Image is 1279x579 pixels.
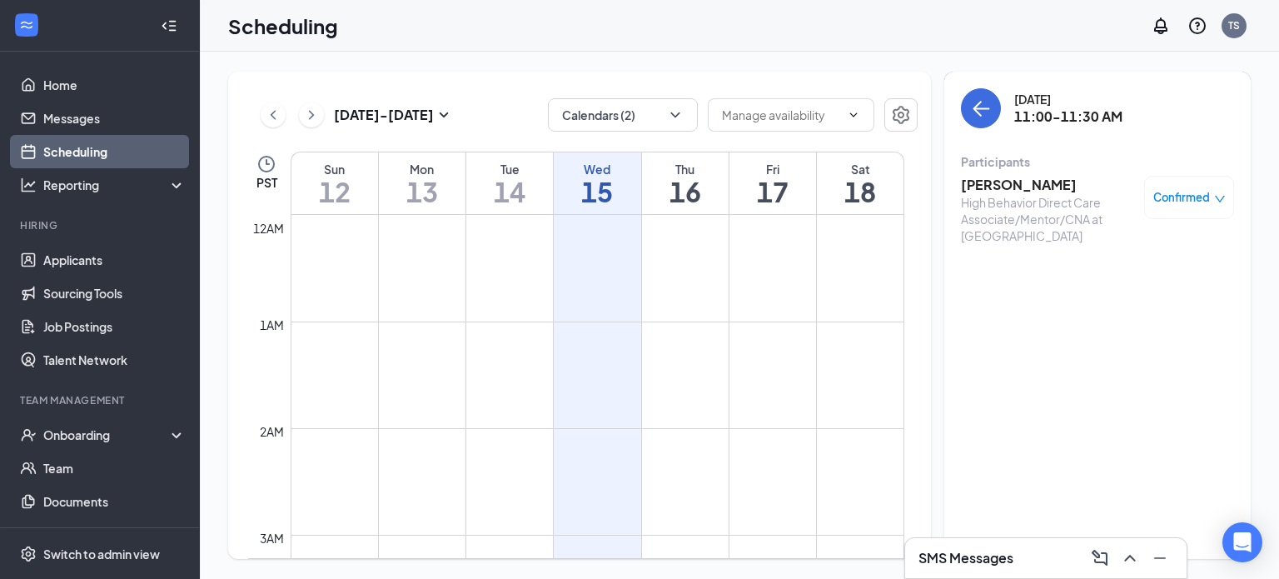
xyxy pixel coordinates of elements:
[256,422,287,441] div: 2am
[961,153,1234,170] div: Participants
[379,177,465,206] h1: 13
[43,452,186,485] a: Team
[43,277,186,310] a: Sourcing Tools
[379,161,465,177] div: Mon
[1150,548,1170,568] svg: Minimize
[379,152,465,214] a: October 13, 2025
[891,105,911,125] svg: Settings
[1087,545,1113,572] button: ComposeMessage
[961,88,1001,128] button: back-button
[1187,16,1207,36] svg: QuestionInfo
[1120,548,1140,568] svg: ChevronUp
[1214,193,1226,205] span: down
[961,194,1136,244] div: High Behavior Direct Care Associate/Mentor/CNA at [GEOGRAPHIC_DATA]
[642,152,729,214] a: October 16, 2025
[1014,91,1122,107] div: [DATE]
[20,427,37,443] svg: UserCheck
[847,108,860,122] svg: ChevronDown
[43,177,187,193] div: Reporting
[43,518,186,552] a: Surveys
[43,135,186,168] a: Scheduling
[667,107,684,123] svg: ChevronDown
[554,152,640,214] a: October 15, 2025
[20,393,182,407] div: Team Management
[642,161,729,177] div: Thu
[729,161,816,177] div: Fri
[722,106,840,124] input: Manage availability
[961,176,1136,194] h3: [PERSON_NAME]
[434,105,454,125] svg: SmallChevronDown
[256,316,287,334] div: 1am
[1014,107,1122,126] h3: 11:00-11:30 AM
[1147,545,1173,572] button: Minimize
[466,161,553,177] div: Tue
[1090,548,1110,568] svg: ComposeMessage
[265,105,281,125] svg: ChevronLeft
[43,102,186,135] a: Messages
[18,17,35,33] svg: WorkstreamLogo
[43,310,186,343] a: Job Postings
[43,485,186,518] a: Documents
[548,98,698,132] button: Calendars (2)ChevronDown
[334,106,434,124] h3: [DATE] - [DATE]
[1151,16,1171,36] svg: Notifications
[20,177,37,193] svg: Analysis
[303,105,320,125] svg: ChevronRight
[1222,522,1262,562] div: Open Intercom Messenger
[729,152,816,214] a: October 17, 2025
[20,546,37,562] svg: Settings
[642,177,729,206] h1: 16
[261,102,286,127] button: ChevronLeft
[817,177,903,206] h1: 18
[20,218,182,232] div: Hiring
[43,343,186,377] a: Talent Network
[256,529,287,547] div: 3am
[291,152,378,214] a: October 12, 2025
[1117,545,1143,572] button: ChevronUp
[250,219,287,237] div: 12am
[256,154,276,174] svg: Clock
[256,174,277,191] span: PST
[291,177,378,206] h1: 12
[1228,18,1240,32] div: TS
[161,17,177,34] svg: Collapse
[299,102,324,127] button: ChevronRight
[554,161,640,177] div: Wed
[291,161,378,177] div: Sun
[971,98,991,118] svg: ArrowLeft
[817,161,903,177] div: Sat
[466,152,553,214] a: October 14, 2025
[554,177,640,206] h1: 15
[228,12,338,40] h1: Scheduling
[43,243,186,277] a: Applicants
[884,98,918,132] button: Settings
[43,427,172,443] div: Onboarding
[466,177,553,206] h1: 14
[1153,189,1210,206] span: Confirmed
[729,177,816,206] h1: 17
[43,68,186,102] a: Home
[817,152,903,214] a: October 18, 2025
[43,546,160,562] div: Switch to admin view
[918,549,1013,567] h3: SMS Messages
